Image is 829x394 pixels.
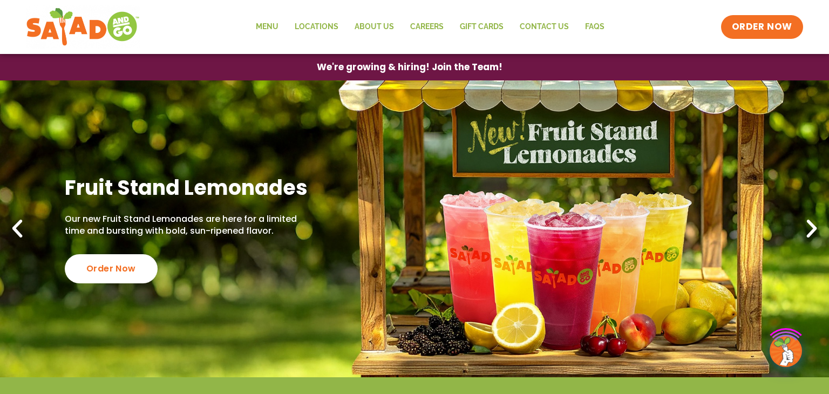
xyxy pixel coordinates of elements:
p: Our new Fruit Stand Lemonades are here for a limited time and bursting with bold, sun-ripened fla... [65,213,317,237]
a: Menu [248,15,287,39]
a: ORDER NOW [721,15,803,39]
a: Locations [287,15,346,39]
a: We're growing & hiring! Join the Team! [301,55,519,80]
a: GIFT CARDS [452,15,512,39]
a: Contact Us [512,15,577,39]
a: Careers [402,15,452,39]
span: We're growing & hiring! Join the Team! [317,63,502,72]
a: About Us [346,15,402,39]
a: FAQs [577,15,613,39]
span: ORDER NOW [732,21,792,33]
div: Order Now [65,254,158,283]
h2: Fruit Stand Lemonades [65,174,317,201]
nav: Menu [248,15,613,39]
img: new-SAG-logo-768×292 [26,5,140,49]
